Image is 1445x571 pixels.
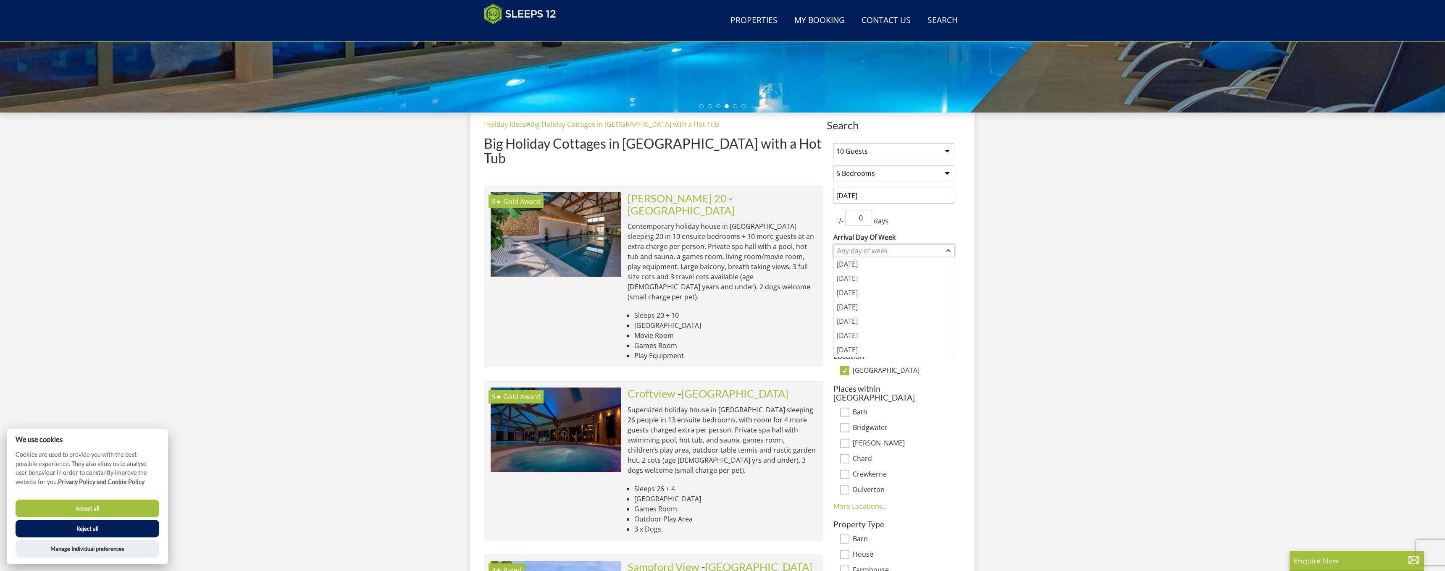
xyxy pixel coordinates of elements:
div: [DATE] [834,328,954,343]
a: [GEOGRAPHIC_DATA] [628,204,735,217]
span: Churchill 20 has a 5 star rating under the Quality in Tourism Scheme [492,197,502,206]
li: Sleeps 26 + 4 [634,484,817,494]
label: Barn [853,535,954,544]
label: Crewkerne [853,470,954,479]
li: [GEOGRAPHIC_DATA] [634,320,817,330]
h3: Places within [GEOGRAPHIC_DATA] [833,384,954,402]
a: Contact Us [858,11,914,30]
li: Play Equipment [634,351,817,361]
span: - [628,192,735,216]
div: [DATE] [834,257,954,271]
div: [DATE] [834,271,954,285]
button: Accept all [16,500,159,517]
div: [DATE] [834,314,954,328]
a: [GEOGRAPHIC_DATA] [681,387,788,400]
h1: Big Holiday Cottages in [GEOGRAPHIC_DATA] with a Hot Tub [484,136,823,165]
span: Search [827,119,961,131]
h3: Location [833,351,954,360]
p: Supersized holiday house in [GEOGRAPHIC_DATA] sleeping 26 people in 13 ensuite bedrooms, with roo... [628,405,817,475]
p: Enquire Now [1294,555,1420,566]
label: [GEOGRAPHIC_DATA] [853,367,954,376]
label: Chard [853,455,954,464]
div: Combobox [833,244,954,257]
label: House [853,550,954,560]
div: Any day of week [835,246,944,255]
button: Reject all [16,520,159,537]
li: Sleeps 20 + 10 [634,310,817,320]
span: > [526,120,530,129]
li: Movie Room [634,330,817,341]
span: Croftview has a 5 star rating under the Quality in Tourism Scheme [492,392,502,401]
a: Search [924,11,961,30]
a: My Booking [791,11,848,30]
label: Bath [853,408,954,417]
label: [PERSON_NAME] [853,439,954,448]
span: Churchill 20 has been awarded a Gold Award by Visit England [503,197,540,206]
p: Cookies are used to provide you with the best possible experience. They also allow us to analyse ... [7,450,168,492]
label: Arrival Day Of Week [833,232,954,242]
input: Arrival Date [833,188,954,204]
li: 3 x Dogs [634,524,817,534]
span: days [872,216,890,226]
img: Sleeps 12 [484,3,556,24]
li: Games Room [634,504,817,514]
a: [PERSON_NAME] 20 [628,192,727,204]
img: open-uri20221205-25-jipiyn.original. [491,388,621,471]
a: 5★ Gold Award [491,192,621,276]
label: Bridgwater [853,424,954,433]
span: Croftview has been awarded a Gold Award by Visit England [503,392,540,401]
li: Outdoor Play Area [634,514,817,524]
li: [GEOGRAPHIC_DATA] [634,494,817,504]
a: More Locations... [833,502,888,511]
a: Privacy Policy and Cookie Policy [58,478,144,485]
a: Holiday Ideas [484,120,526,129]
a: Croftview [628,387,675,400]
iframe: Customer reviews powered by Trustpilot [480,29,568,37]
a: 5★ Gold Award [491,388,621,471]
a: Properties [727,11,781,30]
span: - [678,387,788,400]
li: Games Room [634,341,817,351]
h3: Property Type [833,520,954,529]
div: [DATE] [834,300,954,314]
div: [DATE] [834,343,954,357]
span: +/- [833,216,845,226]
p: Contemporary holiday house in [GEOGRAPHIC_DATA] sleeping 20 in 10 ensuite bedrooms + 10 more gues... [628,221,817,302]
a: Big Holiday Cottages in [GEOGRAPHIC_DATA] with a Hot Tub [530,120,719,129]
h2: We use cookies [7,435,168,443]
button: Manage Individual preferences [16,540,159,558]
img: open-uri20231109-69-pb86i6.original. [491,192,621,276]
div: [DATE] [834,285,954,300]
label: Dulverton [853,486,954,495]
